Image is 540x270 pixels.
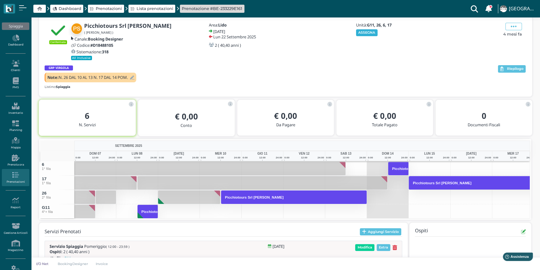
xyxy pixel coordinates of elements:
small: 1° fila [42,167,51,171]
span: G11 [42,205,50,210]
b: 0 [482,110,486,121]
h3: Picchiotours Srl [PERSON_NAME] [139,210,203,214]
div: Spiaggia [2,22,29,30]
a: Report [2,195,29,212]
h5: Codice: [77,43,113,47]
h3: Picchiotours Srl [PERSON_NAME] [223,195,286,199]
img: Picchiotours Srl Scala Roberto [71,23,82,34]
h5: [DATE] [272,244,284,248]
span: Extra [377,244,391,251]
small: 4°+ fila [42,210,53,214]
h5: Area: [209,23,274,27]
a: Prenotazioni [90,6,122,12]
span: 26 [42,191,46,195]
span: 6 [42,162,44,166]
a: Lista prenotazioni [131,6,173,12]
p: I/O Net [35,261,50,266]
a: Dashboard [52,6,81,12]
small: All Inclusive [71,56,92,60]
span: 4 mesi fa [503,31,522,37]
h5: Conto [143,123,230,128]
span: Riepilogo [507,67,523,71]
b: € 0,00 [274,110,297,121]
h5: Canale: [75,37,123,41]
small: 1° fila [42,181,51,185]
small: Listino: [45,84,70,89]
b: Ospiti [50,249,61,254]
span: Prenotazioni [96,6,122,12]
span: G11 [64,256,71,260]
a: Magazzino [2,237,29,254]
a: Prenotazione #BE-233229E161 [182,6,242,12]
a: Dashboard [2,32,29,49]
a: Codice:#D18488105 [71,43,113,47]
b: Picchiotours Srl [PERSON_NAME] [84,22,171,29]
b: G11, 26, 6, 17 [367,22,392,28]
h5: N. 26 DAL 10 AL 13 N. 17 DAL 14 POM. [47,75,128,80]
b: 318 [102,49,108,55]
button: ASSEGNA [356,29,378,36]
h5: Sistemazione: [76,50,108,54]
a: Prenota ora [2,152,29,169]
span: Modifica [355,244,374,251]
button: Picchiotours Srl [PERSON_NAME] [388,162,409,176]
span: Dashboard [59,6,81,12]
b: GRP VIRGOLA [49,66,69,70]
a: Prenotazioni [2,169,29,186]
span: 17 [42,177,46,181]
button: Riepilogo [498,65,526,73]
h5: [DATE] [213,29,225,34]
h5: Da Pagare [242,123,329,127]
small: 2° fila [42,195,51,199]
img: logo [6,5,13,12]
h5: Totale Pagato [341,123,428,127]
a: Mappa [2,135,29,152]
h5: : [50,256,128,260]
h5: : 2 ( 40,40 anni ) [50,249,129,254]
img: ... [500,5,507,12]
a: Planning [2,118,29,135]
small: Confermata [49,40,67,44]
h5: Documenti Fiscali [441,123,527,127]
a: Inventario [2,100,29,117]
a: ... [GEOGRAPHIC_DATA] [499,1,536,16]
button: Picchiotours Srl [PERSON_NAME] [221,190,367,204]
b: Lido [218,22,227,28]
b: 4°+ fila [50,255,63,261]
b: Servizio Spiaggia [50,243,83,249]
h5: N. Servizi [44,123,131,127]
b: Spiaggia [56,85,70,89]
span: Lista prenotazioni [137,6,173,12]
small: ( 12:00 - 23:59 ) [106,244,129,249]
b: #D18488105 [90,42,113,48]
button: Aggiungi Servizio [360,228,401,236]
h4: Servizi Prenotati [45,229,81,234]
b: € 0,00 [373,110,396,121]
h3: Picchiotours Srl [PERSON_NAME] [390,167,453,171]
small: ( [PERSON_NAME] ) [84,30,113,35]
a: Clienti [2,57,29,75]
b: Note: [47,75,59,80]
h5: Lun 22 Settembre 2025 [213,35,256,39]
span: SETTEMBRE 2025 [115,143,142,148]
span: Assistenza [18,5,41,10]
a: Gestione Articoli [2,220,29,237]
h5: Unità: [356,23,422,27]
span: Pomeriggio [84,244,129,248]
a: BookingDesigner [54,261,92,266]
h4: [GEOGRAPHIC_DATA] [509,6,536,12]
a: PMS [2,75,29,92]
iframe: Help widget launcher [496,251,535,265]
button: Picchiotours Srl [PERSON_NAME] [137,205,158,219]
b: Booking Designer [88,36,123,42]
b: € 0,00 [175,111,198,122]
h3: Picchiotours Srl [PERSON_NAME] [410,181,474,185]
h4: Ospiti [415,228,428,235]
b: 6 [85,110,89,121]
a: Invoice [92,261,112,266]
h5: 2 ( 40,40 anni ) [215,43,241,47]
a: Canale:Booking Designer [71,37,123,41]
